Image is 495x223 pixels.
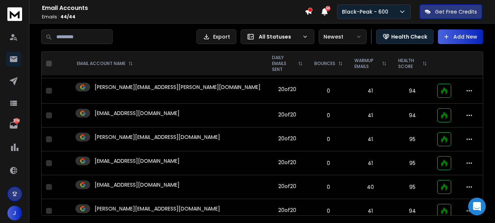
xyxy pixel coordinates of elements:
[342,8,391,15] p: Black-Peak - 600
[392,175,433,199] td: 95
[77,61,133,66] div: EMAIL ACCOUNT NAME
[392,104,433,127] td: 94
[7,7,22,21] img: logo
[7,206,22,220] button: J
[60,14,75,20] span: 44 / 44
[14,118,20,124] p: 2054
[349,104,392,127] td: 41
[435,8,477,15] p: Get Free Credits
[313,87,344,94] p: 0
[313,207,344,215] p: 0
[197,29,236,44] button: Export
[95,133,220,141] p: [PERSON_NAME][EMAIL_ADDRESS][DOMAIN_NAME]
[392,151,433,175] td: 95
[468,198,486,215] div: Open Intercom Messenger
[349,175,392,199] td: 40
[325,6,330,11] span: 50
[392,127,433,151] td: 95
[278,111,296,118] div: 20 of 20
[95,83,261,91] p: [PERSON_NAME][EMAIL_ADDRESS][PERSON_NAME][DOMAIN_NAME]
[376,29,434,44] button: Health Check
[278,86,296,93] div: 20 of 20
[278,159,296,166] div: 20 of 20
[42,4,305,12] h1: Email Accounts
[392,78,433,104] td: 94
[319,29,367,44] button: Newest
[42,14,305,20] p: Emails :
[349,199,392,223] td: 41
[349,127,392,151] td: 41
[272,55,295,72] p: DAILY EMAILS SENT
[314,61,335,66] p: BOUNCES
[438,29,483,44] button: Add New
[278,183,296,190] div: 20 of 20
[95,181,180,188] p: [EMAIL_ADDRESS][DOMAIN_NAME]
[391,33,427,40] p: Health Check
[313,159,344,167] p: 0
[313,136,344,143] p: 0
[349,78,392,104] td: 41
[6,118,21,133] a: 2054
[313,112,344,119] p: 0
[392,199,433,223] td: 94
[349,151,392,175] td: 41
[95,157,180,165] p: [EMAIL_ADDRESS][DOMAIN_NAME]
[420,4,482,19] button: Get Free Credits
[313,183,344,191] p: 0
[278,206,296,214] div: 20 of 20
[398,58,420,69] p: HEALTH SCORE
[95,205,220,212] p: [PERSON_NAME][EMAIL_ADDRESS][DOMAIN_NAME]
[259,33,299,40] p: All Statuses
[95,109,180,117] p: [EMAIL_ADDRESS][DOMAIN_NAME]
[278,135,296,142] div: 20 of 20
[354,58,379,69] p: WARMUP EMAILS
